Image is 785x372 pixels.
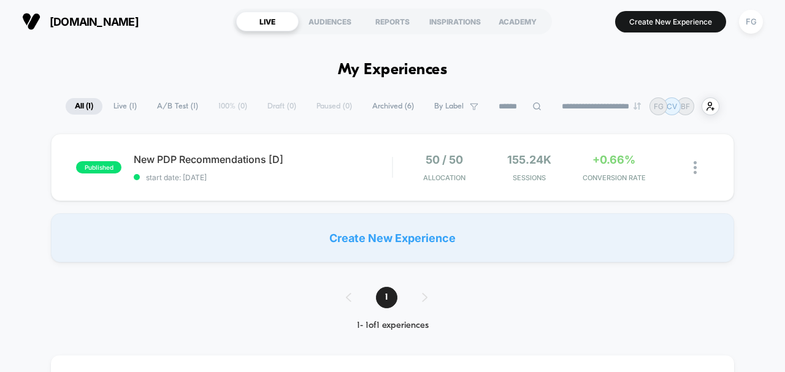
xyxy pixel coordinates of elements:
[76,161,121,173] span: published
[50,15,139,28] span: [DOMAIN_NAME]
[426,153,463,166] span: 50 / 50
[739,10,763,34] div: FG
[592,153,635,166] span: +0.66%
[104,98,146,115] span: Live ( 1 )
[486,12,549,31] div: ACADEMY
[490,173,569,182] span: Sessions
[654,102,664,111] p: FG
[51,213,734,262] div: Create New Experience
[22,12,40,31] img: Visually logo
[376,287,397,308] span: 1
[735,9,767,34] button: FG
[361,12,424,31] div: REPORTS
[363,98,423,115] span: Archived ( 6 )
[299,12,361,31] div: AUDIENCES
[667,102,677,111] p: CV
[694,161,697,174] img: close
[681,102,690,111] p: BF
[18,12,142,31] button: [DOMAIN_NAME]
[615,11,726,32] button: Create New Experience
[507,153,551,166] span: 155.24k
[434,102,464,111] span: By Label
[575,173,653,182] span: CONVERSION RATE
[334,321,452,331] div: 1 - 1 of 1 experiences
[66,98,102,115] span: All ( 1 )
[236,12,299,31] div: LIVE
[134,173,392,182] span: start date: [DATE]
[148,98,207,115] span: A/B Test ( 1 )
[338,61,448,79] h1: My Experiences
[423,173,465,182] span: Allocation
[424,12,486,31] div: INSPIRATIONS
[134,153,392,165] span: New PDP Recommendations [D]
[634,102,641,110] img: end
